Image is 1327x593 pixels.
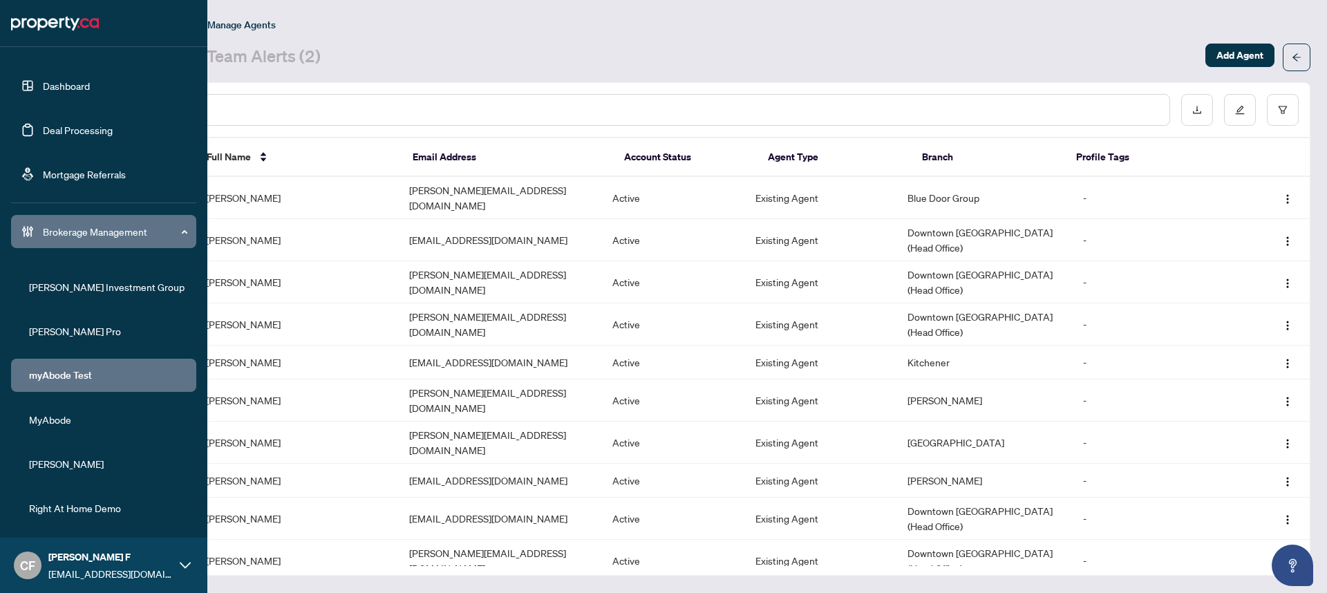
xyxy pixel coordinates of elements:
td: Active [601,177,744,219]
button: Logo [1277,187,1299,209]
td: [PERSON_NAME][EMAIL_ADDRESS][DOMAIN_NAME] [398,422,601,464]
th: Full Name [196,138,401,177]
a: Team Alerts (2) [207,45,321,70]
th: Profile Tags [1065,138,1240,177]
td: Active [601,379,744,422]
td: Downtown [GEOGRAPHIC_DATA] (Head Office) [896,540,1071,582]
td: Existing Agent [744,422,897,464]
span: [PERSON_NAME] [29,456,187,471]
span: filter [1278,105,1288,115]
td: - [1072,346,1245,379]
button: edit [1224,94,1256,126]
td: [PERSON_NAME] [896,464,1071,498]
a: Deal Processing [43,124,113,136]
td: [PERSON_NAME] [195,261,398,303]
td: - [1072,219,1245,261]
span: CF [20,556,35,575]
td: Downtown [GEOGRAPHIC_DATA] (Head Office) [896,219,1071,261]
span: edit [1235,105,1245,115]
td: [EMAIL_ADDRESS][DOMAIN_NAME] [398,498,601,540]
img: Logo [1282,438,1293,449]
td: Existing Agent [744,464,897,498]
td: Existing Agent [744,219,897,261]
button: Logo [1277,351,1299,373]
td: [PERSON_NAME] [195,219,398,261]
td: Downtown [GEOGRAPHIC_DATA] (Head Office) [896,303,1071,346]
span: Brokerage Management [43,224,187,239]
td: - [1072,303,1245,346]
span: Add Agent [1216,44,1263,66]
td: Existing Agent [744,346,897,379]
td: [EMAIL_ADDRESS][DOMAIN_NAME] [398,219,601,261]
td: [EMAIL_ADDRESS][DOMAIN_NAME] [398,346,601,379]
td: [GEOGRAPHIC_DATA] [896,422,1071,464]
img: Logo [1282,320,1293,331]
img: Logo [1282,194,1293,205]
a: Dashboard [43,79,90,92]
span: Full Name [207,149,251,164]
th: Agent Type [757,138,911,177]
td: [PERSON_NAME] [896,379,1071,422]
button: Logo [1277,469,1299,491]
td: Active [601,261,744,303]
td: Active [601,346,744,379]
td: Existing Agent [744,379,897,422]
td: Existing Agent [744,540,897,582]
td: - [1072,261,1245,303]
th: Branch [911,138,1065,177]
span: myAbode Test [29,368,187,383]
th: Account Status [613,138,757,177]
td: - [1072,464,1245,498]
td: - [1072,422,1245,464]
button: Logo [1277,229,1299,251]
td: [PERSON_NAME][EMAIL_ADDRESS][DOMAIN_NAME] [398,303,601,346]
span: download [1192,105,1202,115]
td: Active [601,422,744,464]
button: download [1181,94,1213,126]
td: Active [601,219,744,261]
button: Open asap [1272,545,1313,586]
td: - [1072,540,1245,582]
button: filter [1267,94,1299,126]
td: [PERSON_NAME] [195,346,398,379]
span: [PERSON_NAME] F [48,549,173,565]
a: Mortgage Referrals [43,168,126,180]
td: Existing Agent [744,498,897,540]
td: Existing Agent [744,303,897,346]
td: [EMAIL_ADDRESS][DOMAIN_NAME] [398,464,601,498]
button: Logo [1277,389,1299,411]
td: Existing Agent [744,261,897,303]
td: Downtown [GEOGRAPHIC_DATA] (Head Office) [896,498,1071,540]
img: Logo [1282,278,1293,289]
td: [PERSON_NAME][EMAIL_ADDRESS][DOMAIN_NAME] [398,177,601,219]
span: Right At Home Demo [29,500,187,516]
span: MyAbode [29,412,187,427]
td: Active [601,540,744,582]
img: Logo [1282,514,1293,525]
td: Active [601,498,744,540]
button: Logo [1277,271,1299,293]
td: - [1072,379,1245,422]
img: Logo [1282,236,1293,247]
td: [PERSON_NAME] [195,464,398,498]
td: Blue Door Group [896,177,1071,219]
img: Logo [1282,476,1293,487]
td: [PERSON_NAME] [195,422,398,464]
td: Downtown [GEOGRAPHIC_DATA] (Head Office) [896,261,1071,303]
span: [EMAIL_ADDRESS][DOMAIN_NAME] [48,566,173,581]
td: - [1072,498,1245,540]
button: Logo [1277,313,1299,335]
td: [PERSON_NAME] [195,379,398,422]
button: Logo [1277,507,1299,529]
td: [PERSON_NAME][EMAIL_ADDRESS][DOMAIN_NAME] [398,261,601,303]
button: Add Agent [1205,44,1274,67]
td: Active [601,303,744,346]
td: - [1072,177,1245,219]
td: [PERSON_NAME][EMAIL_ADDRESS][DOMAIN_NAME] [398,540,601,582]
td: Existing Agent [744,177,897,219]
td: Kitchener [896,346,1071,379]
span: arrow-left [1292,53,1301,62]
td: Active [601,464,744,498]
th: Email Address [402,138,614,177]
span: Manage Agents [207,19,276,31]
